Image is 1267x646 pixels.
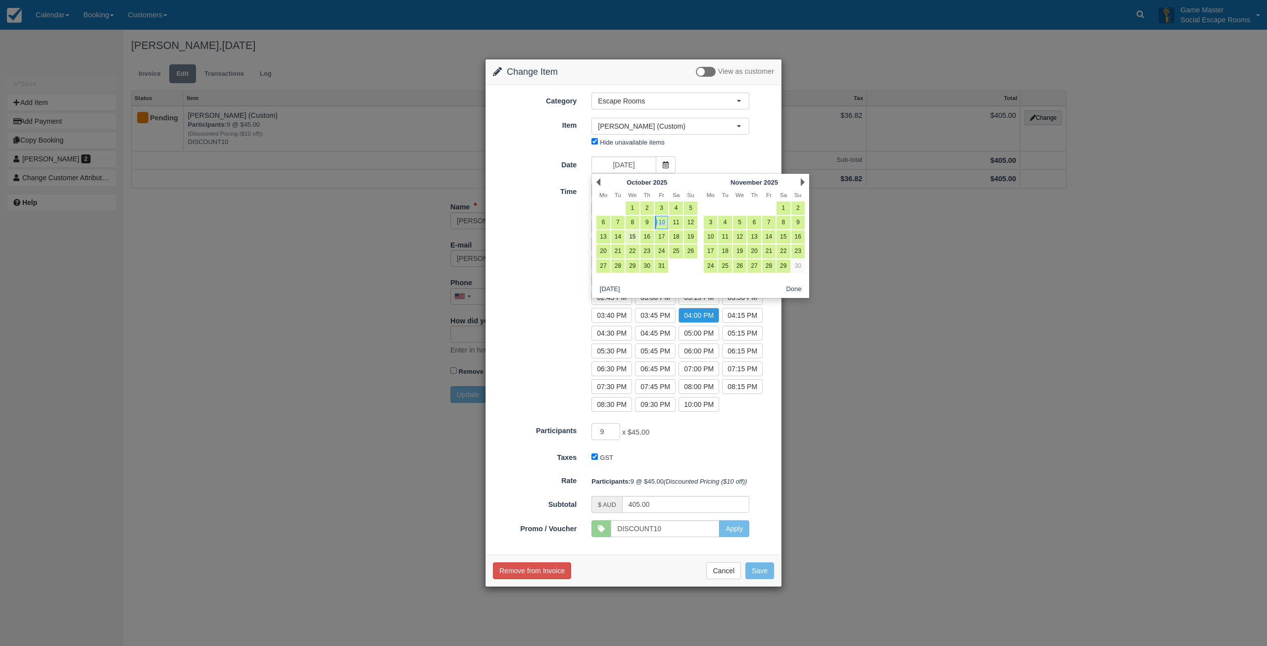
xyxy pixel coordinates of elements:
a: 23 [791,245,805,258]
span: Tuesday [722,192,729,198]
label: 05:00 PM [679,326,719,341]
label: 06:15 PM [722,344,763,358]
label: 04:00 PM [679,308,719,323]
a: 20 [596,245,610,258]
a: 17 [655,230,668,244]
a: 2 [640,201,654,215]
a: 11 [669,216,682,229]
a: 6 [596,216,610,229]
label: Date [486,156,584,170]
a: Next [801,178,805,186]
a: 30 [640,259,654,273]
a: 4 [718,216,731,229]
span: Saturday [780,192,787,198]
a: Prev [596,178,600,186]
label: 07:15 PM [722,361,763,376]
a: 6 [747,216,761,229]
a: 15 [777,230,790,244]
label: 03:40 PM [591,308,632,323]
span: October [627,179,651,186]
a: 24 [704,259,717,273]
button: Escape Rooms [591,93,749,109]
label: 05:45 PM [635,344,676,358]
small: $ AUD [598,501,616,508]
a: 29 [777,259,790,273]
a: 26 [684,245,697,258]
button: [DATE] [596,283,624,296]
label: 08:00 PM [679,379,719,394]
a: 29 [626,259,639,273]
button: Save [745,562,774,579]
a: 22 [777,245,790,258]
a: 10 [655,216,668,229]
a: 8 [626,216,639,229]
a: 28 [762,259,776,273]
a: 12 [684,216,697,229]
a: 30 [791,259,805,273]
span: Escape Rooms [598,96,736,106]
label: GST [600,454,613,461]
a: 5 [733,216,746,229]
button: Apply [719,520,749,537]
label: 04:15 PM [722,308,763,323]
label: 06:00 PM [679,344,719,358]
a: 1 [626,201,639,215]
label: Hide unavailable items [600,139,664,146]
a: 13 [596,230,610,244]
span: [PERSON_NAME] (Custom) [598,121,736,131]
a: 27 [747,259,761,273]
label: 09:30 PM [635,397,676,412]
a: 21 [611,245,625,258]
label: Time [486,183,584,197]
label: Subtotal [486,496,584,510]
a: 25 [669,245,682,258]
a: 28 [611,259,625,273]
a: 7 [611,216,625,229]
a: 5 [684,201,697,215]
button: [PERSON_NAME] (Custom) [591,118,749,135]
span: Wednesday [628,192,636,198]
label: 04:45 PM [635,326,676,341]
a: 2 [791,201,805,215]
a: 11 [718,230,731,244]
a: 3 [704,216,717,229]
span: Sunday [794,192,801,198]
button: Remove from Invoice [493,562,571,579]
a: 19 [733,245,746,258]
a: 12 [733,230,746,244]
a: 14 [611,230,625,244]
div: 9 @ $45.00 [584,473,781,490]
a: 18 [718,245,731,258]
input: Participants [591,423,620,440]
span: x $45.00 [622,429,649,437]
span: Change Item [507,67,558,77]
label: Item [486,117,584,131]
a: 14 [762,230,776,244]
label: Promo / Voucher [486,520,584,534]
a: 26 [733,259,746,273]
a: 27 [596,259,610,273]
label: 06:30 PM [591,361,632,376]
label: 03:45 PM [635,308,676,323]
span: Thursday [643,192,650,198]
span: Wednesday [735,192,744,198]
a: 8 [777,216,790,229]
em: (Discounted Pricing ($10 off)) [664,478,747,485]
label: Rate [486,472,584,486]
label: Category [486,93,584,106]
a: 23 [640,245,654,258]
span: View as customer [718,68,774,76]
label: Taxes [486,449,584,463]
a: 22 [626,245,639,258]
span: November [731,179,762,186]
label: Participants [486,422,584,436]
span: Friday [659,192,664,198]
a: 21 [762,245,776,258]
a: 18 [669,230,682,244]
strong: Participants [591,478,630,485]
label: 10:00 PM [679,397,719,412]
label: 06:45 PM [635,361,676,376]
a: 13 [747,230,761,244]
a: 15 [626,230,639,244]
a: 4 [669,201,682,215]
